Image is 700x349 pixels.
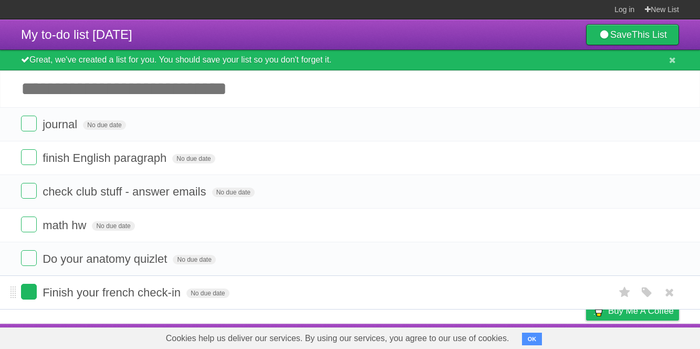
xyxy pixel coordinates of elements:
label: Done [21,116,37,131]
span: No due date [92,221,134,231]
span: Finish your french check-in [43,286,183,299]
label: Star task [615,284,635,301]
label: Done [21,250,37,266]
a: Suggest a feature [613,326,679,346]
a: Buy me a coffee [586,301,679,321]
span: No due date [172,154,215,163]
span: Do your anatomy quizlet [43,252,170,265]
img: Buy me a coffee [591,302,605,320]
a: SaveThis List [586,24,679,45]
label: Done [21,217,37,232]
span: Cookies help us deliver our services. By using our services, you agree to our use of cookies. [155,328,520,349]
a: Developers [481,326,524,346]
span: finish English paragraph [43,151,169,165]
a: Privacy [572,326,600,346]
span: No due date [173,255,215,264]
span: My to-do list [DATE] [21,27,132,42]
span: No due date [186,289,229,298]
span: journal [43,118,80,131]
label: Done [21,284,37,300]
span: Buy me a coffee [608,302,674,320]
span: No due date [83,120,126,130]
label: Done [21,149,37,165]
button: OK [522,333,542,345]
b: This List [632,29,667,40]
span: math hw [43,219,89,232]
label: Done [21,183,37,199]
a: About [446,326,468,346]
span: No due date [212,188,255,197]
span: check club stuff - answer emails [43,185,208,198]
a: Terms [537,326,560,346]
